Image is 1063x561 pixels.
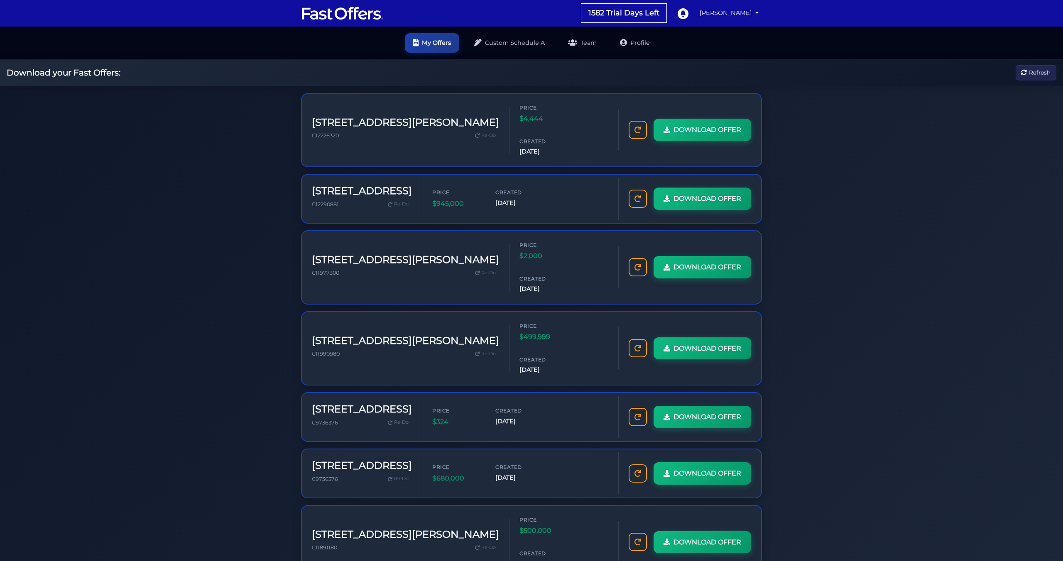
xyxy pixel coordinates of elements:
span: Refresh [1029,68,1051,77]
a: DOWNLOAD OFFER [654,119,751,141]
span: DOWNLOAD OFFER [674,537,741,548]
span: Re-Do [394,200,409,208]
span: [DATE] [495,198,545,208]
h3: [STREET_ADDRESS][PERSON_NAME] [312,529,499,541]
span: C9736376 [312,420,338,426]
a: Re-Do [472,268,499,278]
span: C11891180 [312,544,337,551]
span: [DATE] [495,473,545,483]
span: DOWNLOAD OFFER [674,412,741,422]
h3: [STREET_ADDRESS][PERSON_NAME] [312,335,499,347]
h3: [STREET_ADDRESS] [312,460,412,472]
span: C11990980 [312,351,340,357]
a: Profile [612,33,658,53]
a: 1582 Trial Days Left [581,4,666,22]
span: Re-Do [481,544,496,551]
span: DOWNLOAD OFFER [674,124,741,135]
h3: [STREET_ADDRESS] [312,185,412,197]
a: My Offers [405,33,459,53]
span: Price [519,241,569,249]
span: DOWNLOAD OFFER [674,468,741,479]
h3: [STREET_ADDRESS] [312,403,412,415]
span: Created [519,549,569,557]
span: $680,000 [432,473,482,484]
a: DOWNLOAD OFFER [654,462,751,485]
button: Refresh [1016,65,1056,80]
span: Price [432,407,482,415]
span: Created [519,356,569,363]
h3: [STREET_ADDRESS][PERSON_NAME] [312,254,499,266]
a: DOWNLOAD OFFER [654,256,751,278]
span: $499,999 [519,332,569,342]
span: C12290881 [312,201,339,207]
span: Price [519,322,569,330]
a: DOWNLOAD OFFER [654,531,751,554]
a: DOWNLOAD OFFER [654,337,751,360]
span: $500,000 [519,525,569,536]
a: Re-Do [385,199,412,210]
span: C9736376 [312,476,338,482]
a: Re-Do [472,542,499,553]
h3: [STREET_ADDRESS][PERSON_NAME] [312,117,499,129]
span: Re-Do [481,269,496,277]
a: [PERSON_NAME] [696,5,762,21]
a: Re-Do [385,417,412,428]
a: Custom Schedule A [466,33,553,53]
span: C11977300 [312,270,339,276]
span: DOWNLOAD OFFER [674,343,741,354]
a: DOWNLOAD OFFER [654,188,751,210]
span: Created [519,275,569,283]
h2: Download your Fast Offers: [7,68,120,78]
span: Created [495,188,545,196]
span: $4,444 [519,113,569,124]
a: DOWNLOAD OFFER [654,406,751,428]
a: Re-Do [472,130,499,141]
span: C12226320 [312,132,339,139]
span: Created [519,137,569,145]
span: Re-Do [394,475,409,483]
span: [DATE] [519,284,569,294]
span: Created [495,407,545,415]
a: Team [560,33,605,53]
span: Price [519,516,569,524]
span: DOWNLOAD OFFER [674,193,741,204]
span: $324 [432,417,482,427]
span: Re-Do [481,350,496,358]
span: Price [519,104,569,112]
span: Re-Do [394,419,409,426]
span: Re-Do [481,132,496,139]
span: Price [432,463,482,471]
span: Created [495,463,545,471]
a: Re-Do [472,349,499,359]
span: [DATE] [519,147,569,156]
span: [DATE] [519,365,569,375]
span: $2,000 [519,251,569,261]
span: Price [432,188,482,196]
span: DOWNLOAD OFFER [674,262,741,273]
span: $945,000 [432,198,482,209]
a: Re-Do [385,473,412,484]
span: [DATE] [495,417,545,426]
